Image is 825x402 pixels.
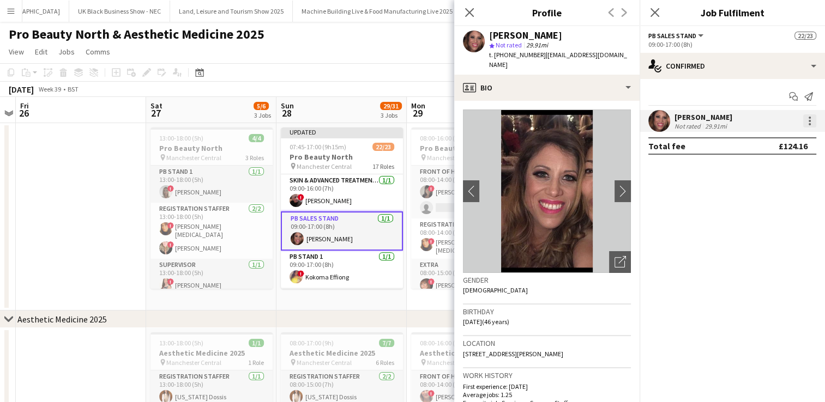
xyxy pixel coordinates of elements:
app-card-role: Front of House/scanning1/208:00-14:00 (6h)![PERSON_NAME] [411,166,533,218]
span: 3 Roles [245,154,264,162]
span: 28 [279,107,294,119]
div: Aesthetic Medicine 2025 [17,314,107,325]
span: 29 [410,107,425,119]
div: £124.16 [779,141,808,151]
span: 4/4 [249,134,264,142]
span: Week 39 [36,85,63,93]
h3: Pro Beauty North [411,143,533,153]
button: Machine Building Live & Food Manufacturing Live 2025 [293,1,462,22]
img: Crew avatar or photo [463,109,631,273]
div: Confirmed [640,53,825,79]
a: Edit [31,45,52,59]
span: PB Sales Stand [648,32,696,40]
app-card-role: Registration Staffer1/108:00-14:00 (6h)![PERSON_NAME][MEDICAL_DATA] [411,218,533,259]
h3: Profile [454,5,640,20]
span: Manchester Central [166,154,221,162]
div: [DATE] [9,84,34,95]
span: 1/1 [249,339,264,347]
span: View [9,47,24,57]
div: 3 Jobs [381,111,401,119]
span: Not rated [496,41,522,49]
span: 22/23 [794,32,816,40]
span: 22/23 [372,143,394,151]
span: Manchester Central [297,162,352,170]
span: 07:45-17:00 (9h15m) [290,143,346,151]
span: 29.91mi [524,41,550,49]
span: 13:00-18:00 (5h) [159,134,203,142]
div: Total fee [648,141,685,151]
h3: Pro Beauty North [150,143,273,153]
span: Fri [20,101,29,111]
app-card-role: Skin & Advanced Treatments Stage1/109:00-16:00 (7h)![PERSON_NAME] [281,174,403,211]
span: 6 Roles [376,358,394,367]
h3: Aesthetic Medicine 2025 [150,348,273,358]
p: Average jobs: 1.25 [463,391,631,399]
span: | [EMAIL_ADDRESS][DOMAIN_NAME] [489,51,627,69]
h1: Pro Beauty North & Aesthetic Medicine 2025 [9,26,264,42]
a: Jobs [54,45,79,59]
app-card-role: Supervisor1/113:00-18:00 (5h)![PERSON_NAME] [150,259,273,296]
span: Sat [150,101,162,111]
span: 26 [19,107,29,119]
span: ! [298,194,304,200]
span: 29/31 [380,102,402,110]
span: Manchester Central [427,358,482,367]
span: Mon [411,101,425,111]
span: ! [167,241,174,248]
app-job-card: 13:00-18:00 (5h)4/4Pro Beauty North Manchester Central3 RolesPB Stand 11/113:00-18:00 (5h)![PERSO... [150,127,273,289]
span: Comms [86,47,110,57]
app-card-role: Extra1/108:00-15:00 (7h)![PERSON_NAME] [411,259,533,296]
h3: Gender [463,275,631,285]
span: 08:00-17:00 (9h) [290,339,334,347]
button: Land, Leisure and Tourism Show 2025 [170,1,293,22]
span: 17 Roles [372,162,394,170]
div: Updated [281,127,403,136]
h3: Work history [463,370,631,380]
div: BST [68,85,79,93]
span: ! [428,238,435,245]
span: ! [428,390,435,397]
app-job-card: 08:00-16:00 (8h)19/20Pro Beauty North Manchester Central15 RolesFront of House/scanning1/208:00-1... [411,127,533,289]
app-card-role: PB Stand 11/109:00-17:00 (8h)!Kokoma Effiong [281,251,403,288]
span: 1 Role [248,358,264,367]
a: View [4,45,28,59]
div: [PERSON_NAME] [489,31,562,40]
span: Jobs [58,47,75,57]
h3: Job Fulfilment [640,5,825,20]
span: ! [428,278,435,285]
span: 08:00-16:00 (8h) [420,339,464,347]
app-card-role: PB Sales Stand1/109:00-17:00 (8h)[PERSON_NAME] [281,211,403,251]
div: Not rated [675,122,703,130]
span: [DATE] (46 years) [463,318,509,326]
div: Bio [454,75,640,101]
span: 5/6 [254,102,269,110]
span: ! [167,278,174,285]
h3: Aesthetic Medicine 2025 [411,348,533,358]
span: 7/7 [379,339,394,347]
span: t. [PHONE_NUMBER] [489,51,546,59]
span: [DEMOGRAPHIC_DATA] [463,286,528,294]
span: 13:00-18:00 (5h) [159,339,203,347]
p: First experience: [DATE] [463,382,631,391]
div: 09:00-17:00 (8h) [648,40,816,48]
app-card-role: Registration Staffer2/213:00-18:00 (5h)![PERSON_NAME][MEDICAL_DATA]![PERSON_NAME] [150,203,273,259]
span: [STREET_ADDRESS][PERSON_NAME] [463,350,563,358]
span: ! [167,185,174,192]
span: 27 [149,107,162,119]
span: ! [428,185,435,192]
div: 3 Jobs [254,111,271,119]
div: [PERSON_NAME] [675,112,732,122]
app-job-card: Updated07:45-17:00 (9h15m)22/23Pro Beauty North Manchester Central17 Roles[PERSON_NAME]Profession... [281,127,403,289]
h3: Aesthetic Medicine 2025 [281,348,403,358]
span: Manchester Central [427,154,482,162]
span: ! [167,222,174,229]
h3: Birthday [463,307,631,316]
h3: Pro Beauty North [281,152,403,162]
div: Open photos pop-in [609,251,631,273]
h3: Location [463,338,631,348]
app-card-role: PB Stand 11/113:00-18:00 (5h)![PERSON_NAME] [150,166,273,203]
a: Comms [81,45,115,59]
